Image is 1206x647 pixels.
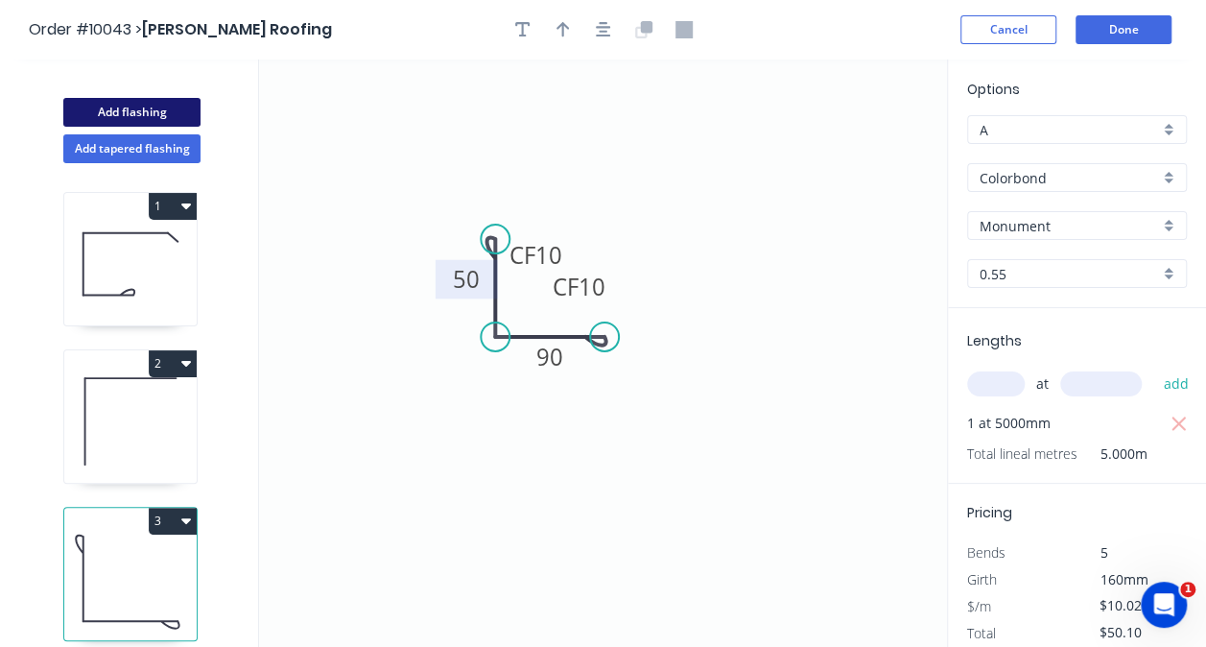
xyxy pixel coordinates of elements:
input: Price level [980,120,1159,140]
button: 3 [149,508,197,535]
span: 160mm [1100,570,1148,588]
span: Lengths [967,331,1022,350]
span: Options [967,80,1020,99]
span: Total lineal metres [967,441,1077,467]
tspan: 90 [536,341,563,372]
button: Add flashing [63,98,201,127]
svg: 0 [259,60,947,647]
input: Colour [980,216,1159,236]
tspan: CF [553,271,579,302]
span: at [1036,371,1049,397]
button: Done [1076,15,1171,44]
button: Cancel [960,15,1056,44]
span: [PERSON_NAME] Roofing [142,18,332,40]
button: add [1153,368,1198,400]
span: Total [967,624,996,642]
span: 1 at 5000mm [967,410,1051,437]
span: 1 [1180,582,1195,597]
tspan: 50 [453,263,480,295]
span: 5 [1100,543,1108,562]
input: Material [980,168,1159,188]
span: Bends [967,543,1005,562]
span: 5.000m [1077,441,1147,467]
tspan: CF [509,239,535,271]
input: Thickness [980,264,1159,284]
button: 2 [149,350,197,377]
button: Add tapered flashing [63,134,201,163]
span: Order #10043 > [29,18,142,40]
tspan: 10 [535,239,562,271]
span: Pricing [967,503,1012,522]
iframe: Intercom live chat [1141,582,1187,628]
span: $/m [967,597,991,615]
span: Girth [967,570,997,588]
tspan: 10 [579,271,605,302]
button: 1 [149,193,197,220]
